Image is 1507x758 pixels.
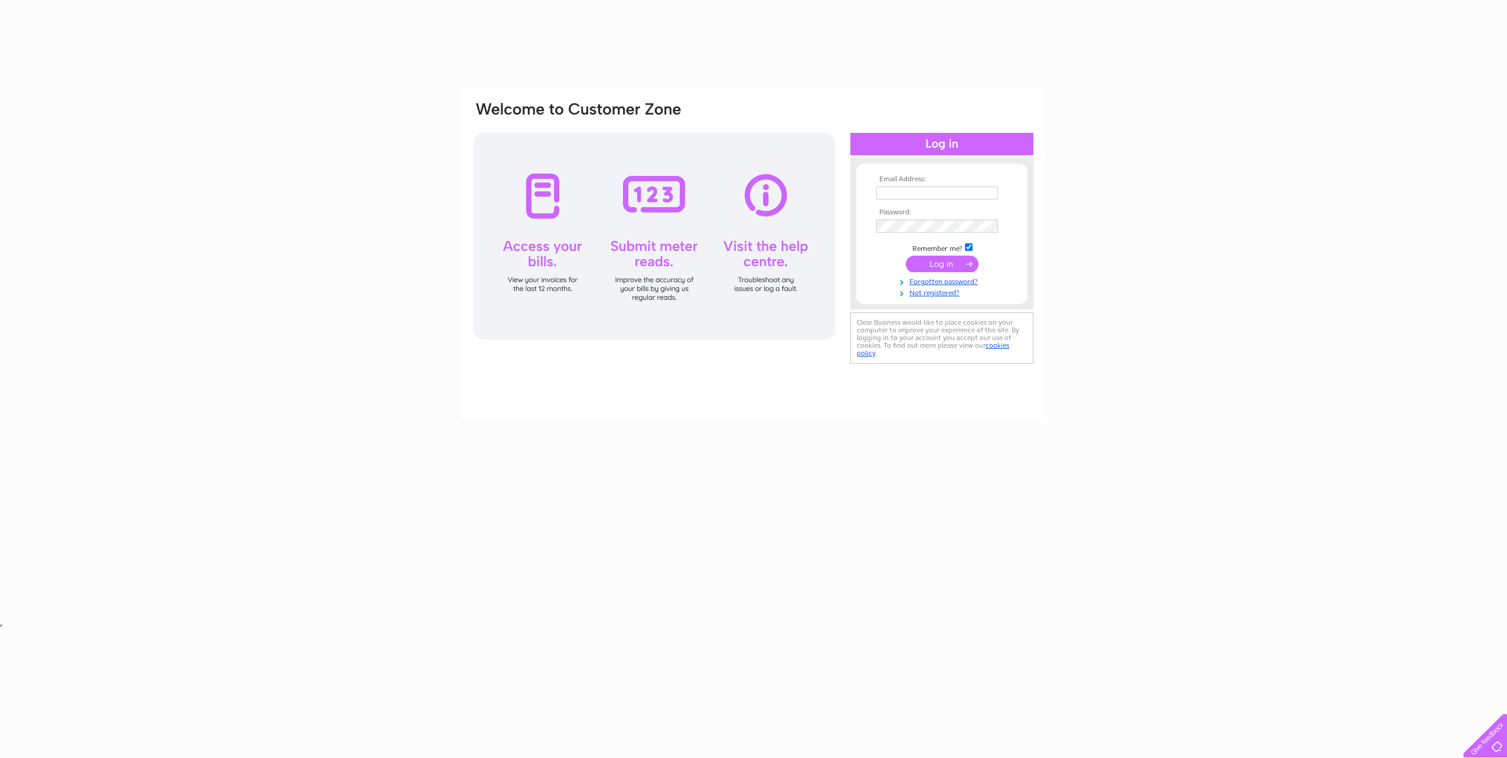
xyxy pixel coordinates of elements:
a: Forgotten password? [876,275,1010,286]
th: Password: [873,208,1010,217]
div: Clear Business would like to place cookies on your computer to improve your experience of the sit... [850,312,1033,364]
a: cookies policy [857,341,1009,357]
td: Remember me? [873,241,1010,253]
input: Submit [906,256,978,272]
th: Email Address: [873,175,1010,184]
a: Not registered? [876,286,1010,298]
